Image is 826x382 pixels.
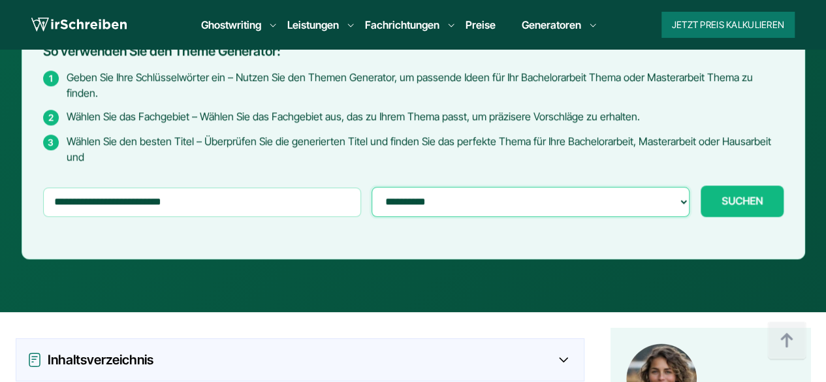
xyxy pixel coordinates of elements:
[201,17,261,33] a: Ghostwriting
[43,69,784,101] li: Geben Sie Ihre Schlüsselwörter ein – Nutzen Sie den Themen Generator, um passende Ideen für Ihr B...
[767,321,806,360] img: button top
[43,71,59,86] span: 1
[287,17,339,33] a: Leistungen
[701,185,784,217] button: SUCHEN
[43,108,784,125] li: Wählen Sie das Fachgebiet – Wählen Sie das Fachgebiet aus, das zu Ihrem Thema passt, um präzisere...
[43,110,59,125] span: 2
[43,44,784,59] h2: So verwenden Sie den Theme Generator:
[43,133,784,165] li: Wählen Sie den besten Titel – Überprüfen Sie die generierten Titel und finden Sie das perfekte Th...
[661,12,795,38] button: Jetzt Preis kalkulieren
[43,135,59,150] span: 3
[722,195,763,206] span: SUCHEN
[31,15,127,35] img: logo wirschreiben
[522,17,581,33] a: Generatoren
[365,17,439,33] a: Fachrichtungen
[27,349,573,370] div: Inhaltsverzeichnis
[466,18,496,31] a: Preise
